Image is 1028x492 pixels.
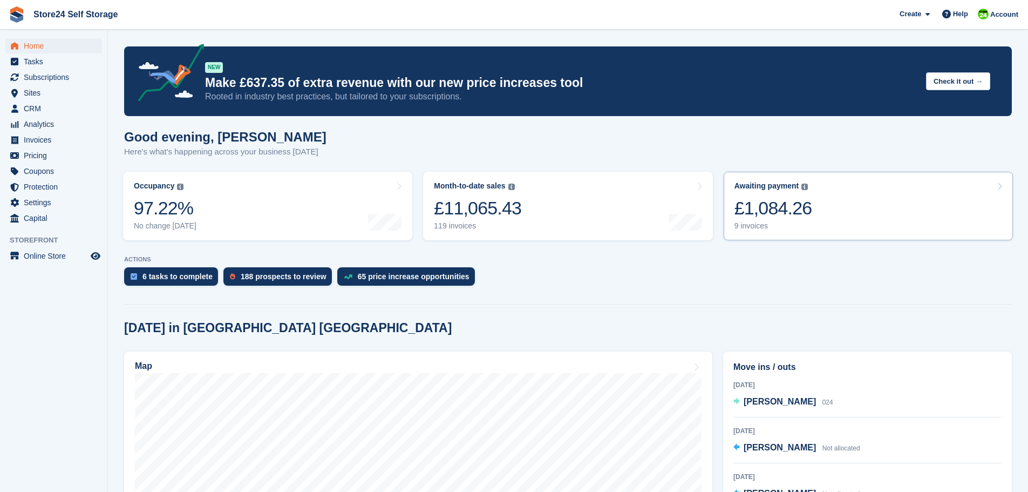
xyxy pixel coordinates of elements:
[434,197,521,219] div: £11,065.43
[5,248,102,264] a: menu
[434,221,521,231] div: 119 invoices
[733,441,860,455] a: [PERSON_NAME] Not allocated
[29,5,122,23] a: Store24 Self Storage
[734,181,799,191] div: Awaiting payment
[24,211,88,226] span: Capital
[24,38,88,53] span: Home
[733,472,1002,482] div: [DATE]
[5,132,102,147] a: menu
[5,117,102,132] a: menu
[123,172,412,240] a: Occupancy 97.22% No change [DATE]
[5,179,102,194] a: menu
[990,9,1018,20] span: Account
[734,197,812,219] div: £1,084.26
[135,361,152,371] h2: Map
[434,181,505,191] div: Month-to-date sales
[24,148,88,163] span: Pricing
[358,272,469,281] div: 65 price increase opportunities
[5,85,102,100] a: menu
[131,273,137,280] img: task-75834270c22a3079a89374b754ae025e5fb1db73e45f91037f5363f120a921f8.svg
[205,75,917,91] p: Make £637.35 of extra revenue with our new price increases tool
[926,72,990,90] button: Check it out →
[9,6,25,23] img: stora-icon-8386f47178a22dfd0bd8f6a31ec36ba5ce8667c1dd55bd0f319d3a0aa187defe.svg
[24,54,88,69] span: Tasks
[953,9,968,19] span: Help
[822,399,833,406] span: 024
[241,272,326,281] div: 188 prospects to review
[124,130,326,144] h1: Good evening, [PERSON_NAME]
[5,148,102,163] a: menu
[5,101,102,116] a: menu
[205,91,917,103] p: Rooted in industry best practices, but tailored to your subscriptions.
[24,195,88,210] span: Settings
[5,54,102,69] a: menu
[733,361,1002,374] h2: Move ins / outs
[134,197,196,219] div: 97.22%
[10,235,107,246] span: Storefront
[508,184,515,190] img: icon-info-grey-7440780725fd019a000dd9b08b2336e03edf1995a4989e88bcd33f0948082b44.svg
[24,85,88,100] span: Sites
[733,426,1002,436] div: [DATE]
[744,443,816,452] span: [PERSON_NAME]
[744,397,816,406] span: [PERSON_NAME]
[900,9,921,19] span: Create
[24,70,88,85] span: Subscriptions
[124,256,1012,263] p: ACTIONS
[24,101,88,116] span: CRM
[822,444,860,452] span: Not allocated
[5,38,102,53] a: menu
[205,62,223,73] div: NEW
[129,44,205,105] img: price-adjustments-announcement-icon-8257ccfd72463d97f412b2fc003d46551f7dbcb40ab6d574587a9cd5c0d94...
[24,132,88,147] span: Invoices
[5,195,102,210] a: menu
[24,179,88,194] span: Protection
[142,272,213,281] div: 6 tasks to complete
[24,248,88,264] span: Online Store
[733,395,833,409] a: [PERSON_NAME] 024
[734,221,812,231] div: 9 invoices
[344,274,352,279] img: price_increase_opportunities-93ffe204e8149a01c8c9dc8f82e8f89637d9d84a8eef4429ea346261dce0b2c0.svg
[124,321,452,335] h2: [DATE] in [GEOGRAPHIC_DATA] [GEOGRAPHIC_DATA]
[24,164,88,179] span: Coupons
[89,250,102,262] a: Preview store
[24,117,88,132] span: Analytics
[733,380,1002,390] div: [DATE]
[5,70,102,85] a: menu
[134,181,174,191] div: Occupancy
[423,172,712,240] a: Month-to-date sales £11,065.43 119 invoices
[724,172,1013,240] a: Awaiting payment £1,084.26 9 invoices
[5,211,102,226] a: menu
[223,267,337,291] a: 188 prospects to review
[801,184,808,190] img: icon-info-grey-7440780725fd019a000dd9b08b2336e03edf1995a4989e88bcd33f0948082b44.svg
[5,164,102,179] a: menu
[124,146,326,158] p: Here's what's happening across your business [DATE]
[124,267,223,291] a: 6 tasks to complete
[978,9,989,19] img: Robert Sears
[230,273,235,280] img: prospect-51fa495bee0391a8d652442698ab0144808aea92771e9ea1ae160a38d050c398.svg
[177,184,183,190] img: icon-info-grey-7440780725fd019a000dd9b08b2336e03edf1995a4989e88bcd33f0948082b44.svg
[337,267,480,291] a: 65 price increase opportunities
[134,221,196,231] div: No change [DATE]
